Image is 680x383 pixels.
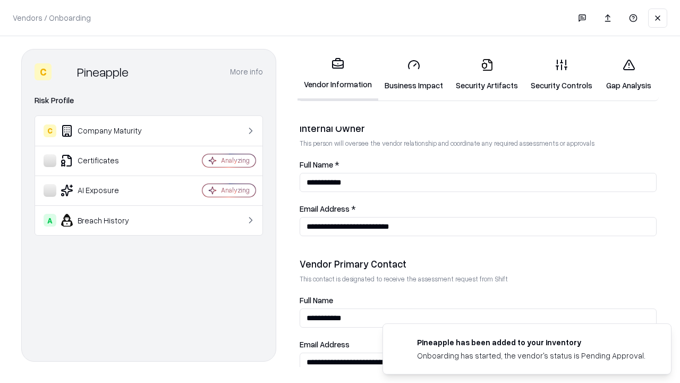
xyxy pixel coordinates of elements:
div: Analyzing [221,186,250,195]
label: Email Address [300,340,657,348]
div: Analyzing [221,156,250,165]
div: Breach History [44,214,171,227]
button: More info [230,62,263,81]
div: Risk Profile [35,94,263,107]
div: A [44,214,56,227]
label: Full Name [300,296,657,304]
p: This person will oversee the vendor relationship and coordinate any required assessments or appro... [300,139,657,148]
div: Certificates [44,154,171,167]
p: This contact is designated to receive the assessment request from Shift [300,274,657,284]
img: Pineapple [56,63,73,80]
a: Gap Analysis [599,50,659,99]
a: Security Controls [524,50,599,99]
a: Vendor Information [297,49,378,101]
label: Full Name * [300,161,657,169]
label: Email Address * [300,205,657,213]
div: Vendor Primary Contact [300,257,657,270]
div: AI Exposure [44,184,171,197]
div: Pineapple has been added to your inventory [417,337,645,348]
img: pineappleenergy.com [396,337,409,349]
div: C [44,124,56,137]
p: Vendors / Onboarding [13,12,91,23]
div: Company Maturity [44,124,171,137]
div: Onboarding has started, the vendor's status is Pending Approval. [417,350,645,361]
div: Pineapple [77,63,129,80]
div: Internal Owner [300,122,657,135]
div: C [35,63,52,80]
a: Business Impact [378,50,449,99]
a: Security Artifacts [449,50,524,99]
